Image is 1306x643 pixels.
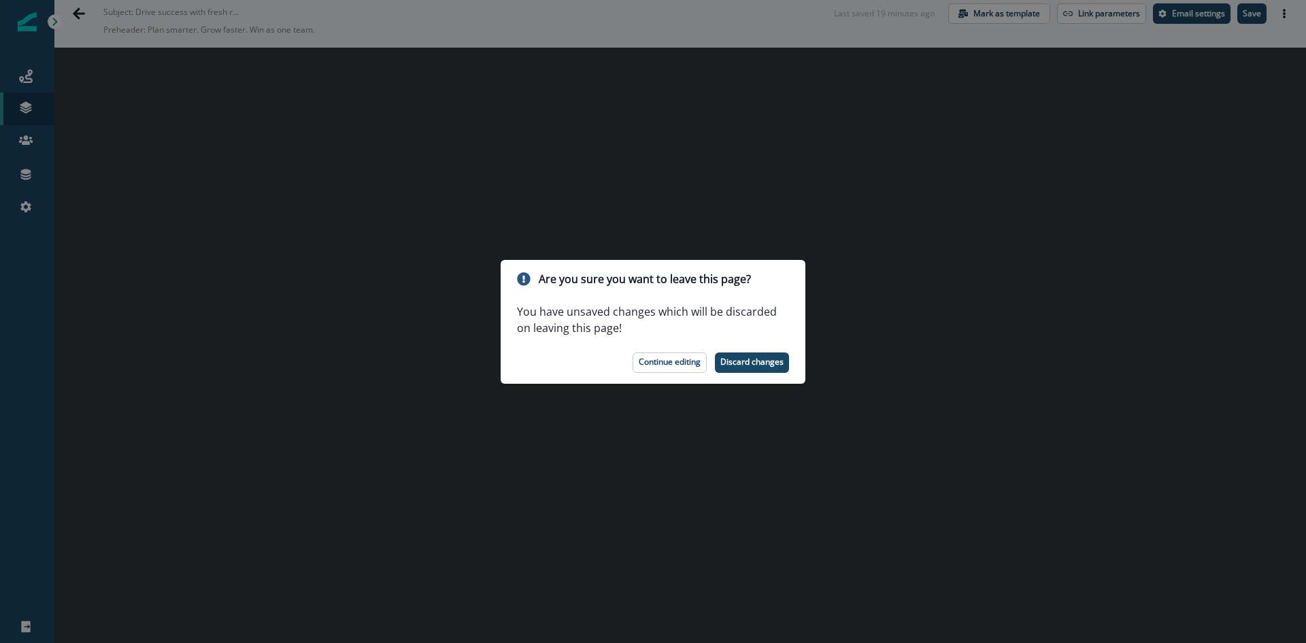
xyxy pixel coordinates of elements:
p: Are you sure you want to leave this page? [539,271,751,287]
p: Continue editing [639,357,701,367]
button: Discard changes [715,352,789,373]
p: Discard changes [720,357,784,367]
button: Continue editing [633,352,707,373]
p: You have unsaved changes which will be discarded on leaving this page! [517,303,789,336]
